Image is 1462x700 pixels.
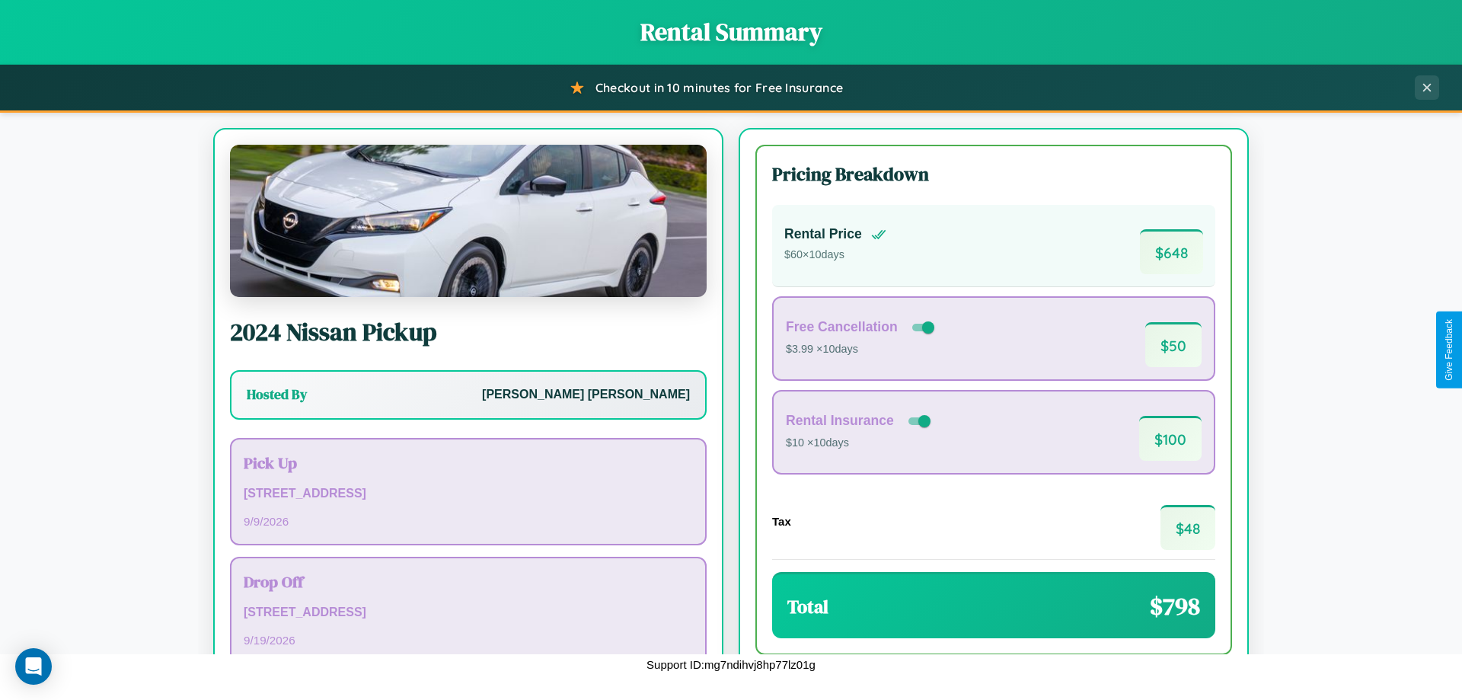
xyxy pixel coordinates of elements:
p: Support ID: mg7ndihvj8hp77lz01g [646,654,816,675]
h4: Free Cancellation [786,319,898,335]
h1: Rental Summary [15,15,1447,49]
h4: Rental Price [784,226,862,242]
span: $ 648 [1140,229,1203,274]
span: Checkout in 10 minutes for Free Insurance [595,80,843,95]
h2: 2024 Nissan Pickup [230,315,707,349]
h4: Rental Insurance [786,413,894,429]
h3: Pick Up [244,452,693,474]
p: [STREET_ADDRESS] [244,483,693,505]
span: $ 48 [1160,505,1215,550]
img: Nissan Pickup [230,145,707,297]
p: $3.99 × 10 days [786,340,937,360]
p: 9 / 9 / 2026 [244,511,693,532]
p: $ 60 × 10 days [784,245,886,265]
div: Give Feedback [1444,319,1454,381]
h3: Total [787,594,828,619]
p: [STREET_ADDRESS] [244,602,693,624]
h3: Pricing Breakdown [772,161,1215,187]
h3: Drop Off [244,571,693,593]
p: $10 × 10 days [786,433,934,453]
span: $ 798 [1150,590,1200,623]
p: [PERSON_NAME] [PERSON_NAME] [482,384,690,406]
span: $ 100 [1139,416,1202,461]
p: 9 / 19 / 2026 [244,630,693,650]
div: Open Intercom Messenger [15,648,52,685]
span: $ 50 [1145,322,1202,367]
h4: Tax [772,515,791,528]
h3: Hosted By [247,385,307,404]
